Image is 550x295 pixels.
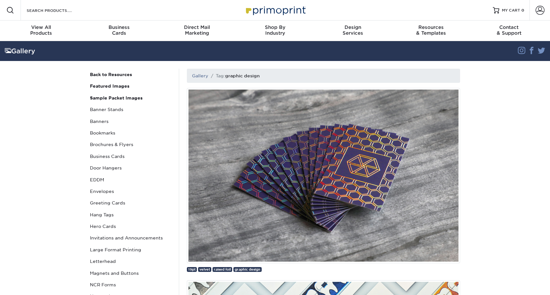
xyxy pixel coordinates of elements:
a: DesignServices [314,21,392,41]
span: graphic design [235,267,260,271]
a: Sample Packet Images [87,92,174,104]
a: 19pt [187,267,197,272]
div: Services [314,24,392,36]
div: & Templates [392,24,470,36]
a: velvet [198,267,211,272]
div: Marketing [158,24,236,36]
img: Demand attention with Holographic Business Cards [187,88,460,263]
strong: Sample Packet Images [90,95,143,100]
span: Contact [470,24,548,30]
span: velvet [199,267,210,271]
a: Letterhead [87,256,174,267]
a: Gallery [192,73,208,78]
div: & Support [470,24,548,36]
a: Magnets and Buttons [87,267,174,279]
span: Shop By [236,24,314,30]
a: Resources& Templates [392,21,470,41]
input: SEARCH PRODUCTS..... [26,6,89,14]
div: Cards [80,24,158,36]
a: Large Format Printing [87,244,174,256]
strong: Featured Images [90,83,129,89]
a: Direct MailMarketing [158,21,236,41]
span: Resources [392,24,470,30]
span: 0 [521,8,524,13]
a: Back to Resources [87,69,174,80]
h1: graphic design [225,73,260,78]
a: Bookmarks [87,127,174,139]
span: Design [314,24,392,30]
a: Hang Tags [87,209,174,221]
a: View AllProducts [2,21,80,41]
a: Envelopes [87,186,174,197]
a: Banners [87,116,174,127]
a: Business Cards [87,151,174,162]
a: Featured Images [87,80,174,92]
span: View All [2,24,80,30]
a: EDDM [87,174,174,186]
img: Primoprint [243,3,307,17]
span: 19pt [188,267,196,271]
div: Industry [236,24,314,36]
a: Contact& Support [470,21,548,41]
a: Invitations and Announcements [87,232,174,244]
span: MY CART [502,8,520,13]
span: Business [80,24,158,30]
a: raised foil [213,267,232,272]
div: Products [2,24,80,36]
a: Door Hangers [87,162,174,174]
a: Greeting Cards [87,197,174,209]
a: NCR Forms [87,279,174,291]
li: Tag: [208,73,260,79]
span: Direct Mail [158,24,236,30]
a: graphic design [233,267,262,272]
span: raised foil [214,267,231,271]
a: Banner Stands [87,104,174,115]
a: Hero Cards [87,221,174,232]
a: BusinessCards [80,21,158,41]
a: Shop ByIndustry [236,21,314,41]
a: Brochures & Flyers [87,139,174,150]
